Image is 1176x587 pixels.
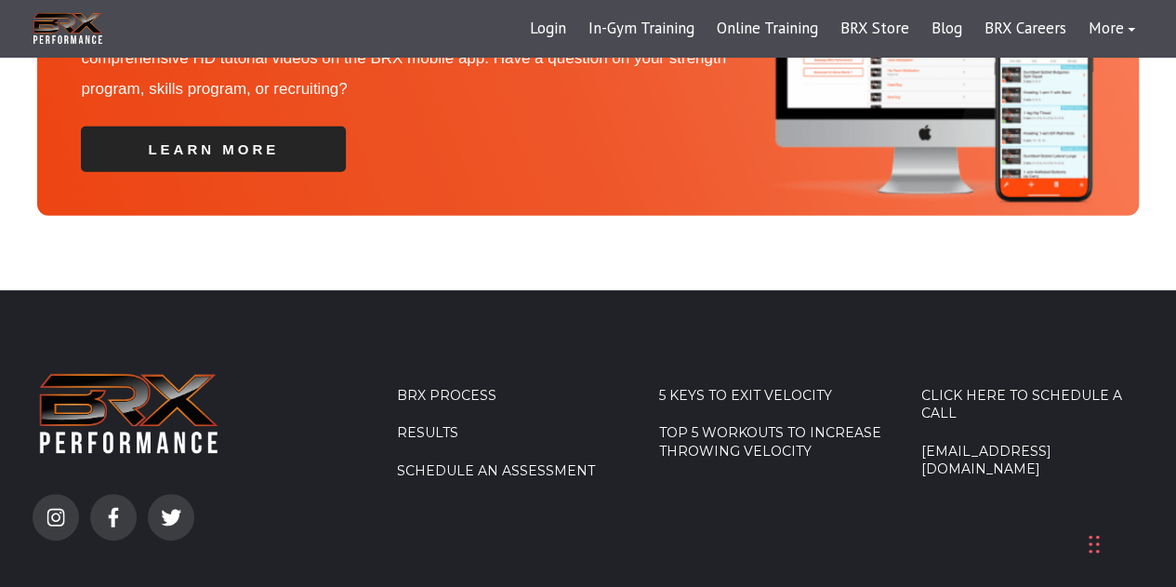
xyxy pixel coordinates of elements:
a: Blog [920,7,973,51]
a: instagram [33,494,79,540]
a: facebook-f [90,494,137,540]
a: 5 Keys to Exit Velocity [659,387,882,406]
a: More [1077,7,1146,51]
img: BRX Transparent Logo-2 [31,9,105,47]
a: BRX Store [829,7,920,51]
a: Top 5 Workouts to Increase Throwing Velocity [659,424,882,460]
div: Drag [1089,516,1100,572]
a: BRX Careers [973,7,1077,51]
a: Online Training [706,7,829,51]
iframe: Chat Widget [912,386,1176,587]
a: Login [519,7,577,51]
a: Results [397,424,620,443]
div: Navigation Menu [519,7,1146,51]
a: Schedule an Assessment [397,462,620,481]
a: twitter [148,494,194,540]
a: In-Gym Training [577,7,706,51]
div: Navigation Menu [397,387,620,500]
img: BRX Transparent Logo-2 [33,365,225,462]
a: BRX Process [397,387,620,406]
span: Not sure how to complete a particular drill on your program? Watch any one of our 500+ comprehens... [81,20,726,98]
a: learn more [81,127,346,172]
div: Navigation Menu [659,387,882,481]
